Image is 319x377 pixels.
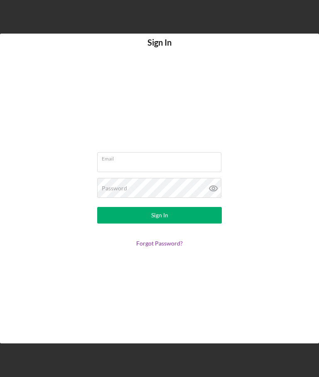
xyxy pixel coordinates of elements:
h4: Sign In [147,38,172,60]
label: Email [102,153,221,162]
a: Forgot Password? [136,240,183,247]
label: Password [102,185,127,192]
div: Sign In [151,207,168,224]
button: Sign In [97,207,222,224]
